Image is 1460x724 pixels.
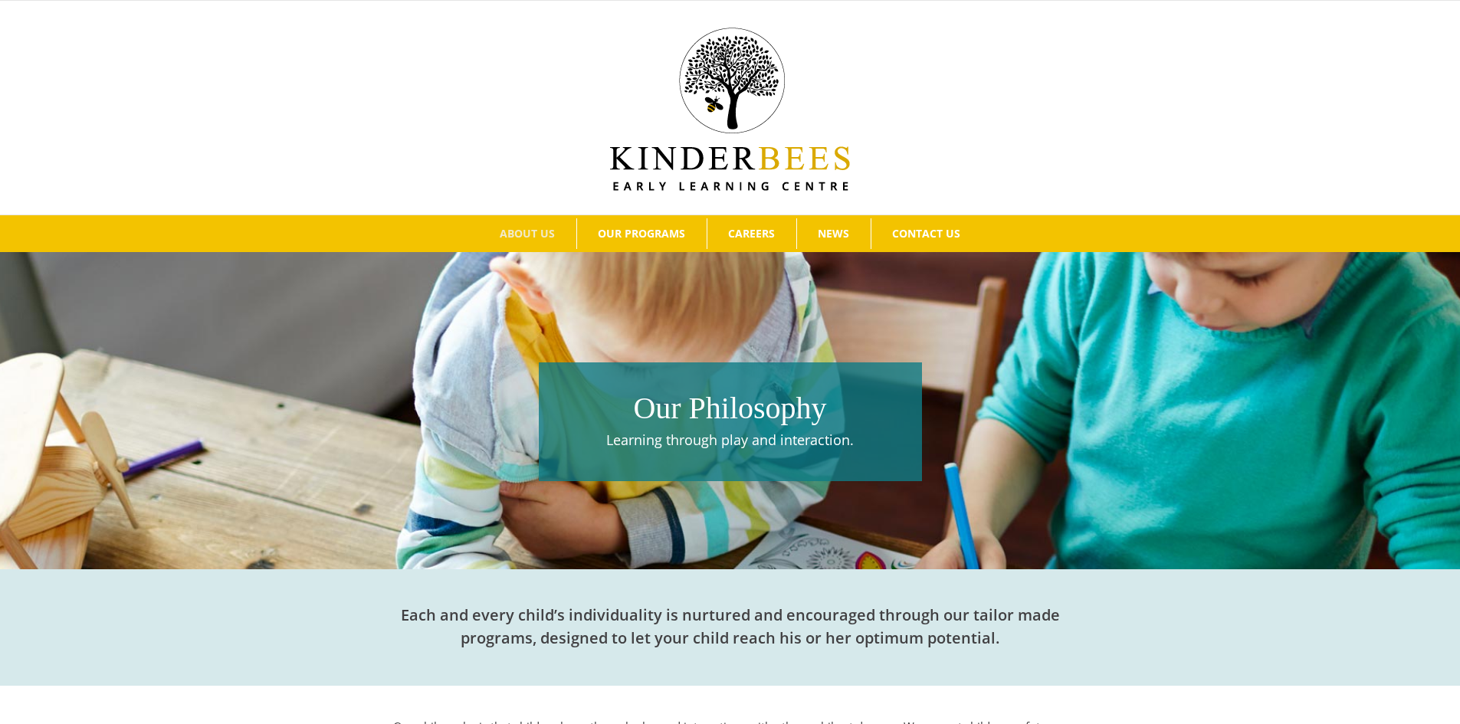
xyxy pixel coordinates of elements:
a: OUR PROGRAMS [577,218,707,249]
nav: Main Menu [23,215,1437,252]
p: Learning through play and interaction. [546,430,914,450]
img: Kinder Bees Logo [610,28,850,191]
a: NEWS [797,218,871,249]
a: ABOUT US [479,218,576,249]
a: CONTACT US [871,218,982,249]
span: ABOUT US [500,228,555,239]
span: NEWS [818,228,849,239]
span: CAREERS [728,228,775,239]
h1: Our Philosophy [546,387,914,430]
span: OUR PROGRAMS [598,228,685,239]
span: CONTACT US [892,228,960,239]
a: CAREERS [707,218,796,249]
h2: Each and every child’s individuality is nurtured and encouraged through our tailor made programs,... [393,604,1068,650]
